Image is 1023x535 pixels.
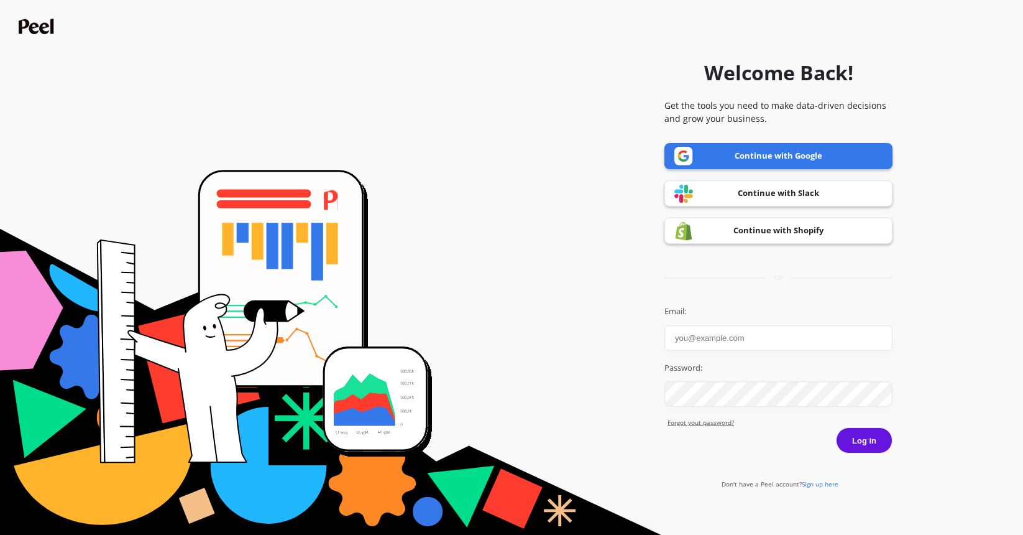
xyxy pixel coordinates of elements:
label: Password: [664,362,892,374]
button: Log in [836,427,892,454]
a: Don't have a Peel account?Sign up here [722,480,838,488]
p: Get the tools you need to make data-driven decisions and grow your business. [664,99,892,125]
img: Peel [19,19,57,34]
input: you@example.com [664,325,892,351]
a: Forgot yout password? [667,418,892,427]
img: Google logo [674,147,693,165]
img: Shopify logo [674,221,693,241]
a: Continue with Shopify [664,218,892,244]
a: Continue with Google [664,143,892,169]
a: Continue with Slack [664,180,892,207]
img: Slack logo [674,184,693,203]
h1: Welcome Back! [704,58,853,88]
div: or [664,273,892,282]
span: Sign up here [802,480,838,488]
label: Email: [664,305,892,318]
